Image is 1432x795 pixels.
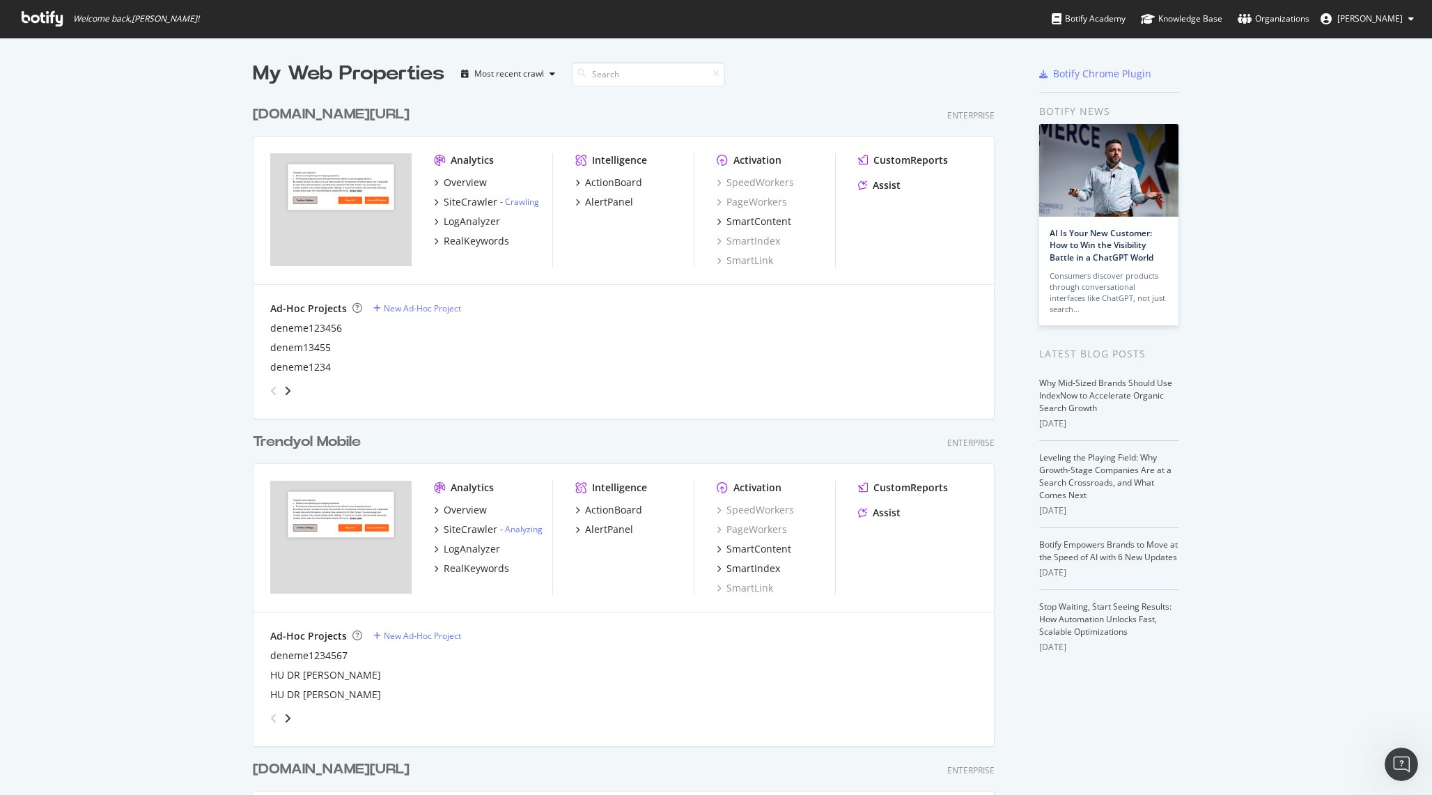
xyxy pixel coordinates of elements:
[873,178,901,192] div: Assist
[434,234,509,248] a: RealKeywords
[1052,12,1126,26] div: Botify Academy
[1039,451,1172,501] a: Leveling the Playing Field: Why Growth-Stage Companies Are at a Search Crossroads, and What Comes...
[726,542,791,556] div: SmartContent
[444,523,497,537] div: SiteCrawler
[717,215,791,229] a: SmartContent
[726,215,791,229] div: SmartContent
[444,562,509,576] div: RealKeywords
[585,195,633,209] div: AlertPanel
[1039,377,1172,414] a: Why Mid-Sized Brands Should Use IndexNow to Accelerate Organic Search Growth
[434,195,539,209] a: SiteCrawler- Crawling
[444,176,487,190] div: Overview
[270,153,412,266] img: trendyol.com/en
[858,481,948,495] a: CustomReports
[873,506,901,520] div: Assist
[1039,104,1179,119] div: Botify news
[505,523,543,535] a: Analyzing
[270,688,381,702] a: HU DR [PERSON_NAME]
[270,302,347,316] div: Ad-Hoc Projects
[270,668,381,682] a: HU DR [PERSON_NAME]
[270,321,342,335] a: deneme123456
[444,195,497,209] div: SiteCrawler
[270,341,331,355] a: denem13455
[1141,12,1222,26] div: Knowledge Base
[947,437,995,449] div: Enterprise
[717,234,780,248] a: SmartIndex
[575,503,642,517] a: ActionBoard
[444,215,500,229] div: LogAnalyzer
[1039,539,1178,563] a: Botify Empowers Brands to Move at the Speed of AI with 6 New Updates
[474,70,544,78] div: Most recent crawl
[858,506,901,520] a: Assist
[270,629,347,643] div: Ad-Hoc Projects
[717,176,794,190] a: SpeedWorkers
[434,503,487,517] a: Overview
[253,432,361,452] div: Trendyol Mobile
[253,759,415,780] a: [DOMAIN_NAME][URL]
[500,523,543,535] div: -
[444,542,500,556] div: LogAnalyzer
[434,176,487,190] a: Overview
[1039,346,1179,362] div: Latest Blog Posts
[585,503,642,517] div: ActionBoard
[575,176,642,190] a: ActionBoard
[717,503,794,517] a: SpeedWorkers
[384,630,461,642] div: New Ad-Hoc Project
[265,380,283,402] div: angle-left
[1039,641,1179,654] div: [DATE]
[444,503,487,517] div: Overview
[1309,8,1425,30] button: [PERSON_NAME]
[373,630,461,642] a: New Ad-Hoc Project
[585,523,633,537] div: AlertPanel
[575,523,633,537] a: AlertPanel
[384,302,461,314] div: New Ad-Hoc Project
[444,234,509,248] div: RealKeywords
[500,196,539,208] div: -
[717,195,787,209] div: PageWorkers
[947,764,995,776] div: Enterprise
[434,542,500,556] a: LogAnalyzer
[283,384,293,398] div: angle-right
[717,523,787,537] a: PageWorkers
[717,581,773,595] a: SmartLink
[1385,748,1418,781] iframe: Intercom live chat
[434,562,509,576] a: RealKeywords
[858,153,948,167] a: CustomReports
[717,542,791,556] a: SmartContent
[1050,227,1153,263] a: AI Is Your New Customer: How to Win the Visibility Battle in a ChatGPT World
[434,215,500,229] a: LogAnalyzer
[585,176,642,190] div: ActionBoard
[451,481,494,495] div: Analytics
[270,649,348,663] a: deneme1234567
[717,254,773,268] a: SmartLink
[270,360,331,374] a: deneme1234
[451,153,494,167] div: Analytics
[947,109,995,121] div: Enterprise
[265,707,283,730] div: angle-left
[592,153,647,167] div: Intelligence
[1337,13,1403,24] span: Buğra Tam
[726,562,780,576] div: SmartIndex
[253,105,410,125] div: [DOMAIN_NAME][URL]
[434,523,543,537] a: SiteCrawler- Analyzing
[283,711,293,725] div: angle-right
[733,153,781,167] div: Activation
[572,62,725,86] input: Search
[733,481,781,495] div: Activation
[717,562,780,576] a: SmartIndex
[1039,124,1178,217] img: AI Is Your New Customer: How to Win the Visibility Battle in a ChatGPT World
[873,481,948,495] div: CustomReports
[1238,12,1309,26] div: Organizations
[253,759,410,780] div: [DOMAIN_NAME][URL]
[1039,566,1179,579] div: [DATE]
[73,13,199,24] span: Welcome back, [PERSON_NAME] !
